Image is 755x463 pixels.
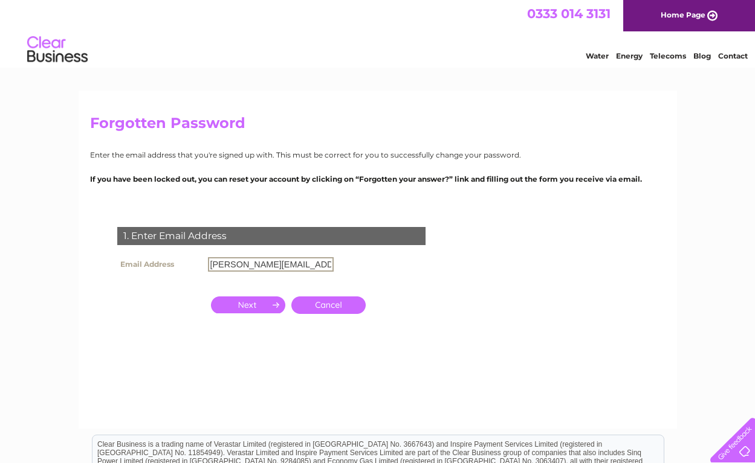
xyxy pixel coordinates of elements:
[650,51,686,60] a: Telecoms
[114,254,205,275] th: Email Address
[90,173,666,185] p: If you have been locked out, you can reset your account by clicking on “Forgotten your answer?” l...
[527,6,611,21] a: 0333 014 3131
[718,51,748,60] a: Contact
[693,51,711,60] a: Blog
[616,51,643,60] a: Energy
[586,51,609,60] a: Water
[27,31,88,68] img: logo.png
[291,296,366,314] a: Cancel
[117,227,426,245] div: 1. Enter Email Address
[90,115,666,138] h2: Forgotten Password
[92,7,664,59] div: Clear Business is a trading name of Verastar Limited (registered in [GEOGRAPHIC_DATA] No. 3667643...
[90,149,666,161] p: Enter the email address that you're signed up with. This must be correct for you to successfully ...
